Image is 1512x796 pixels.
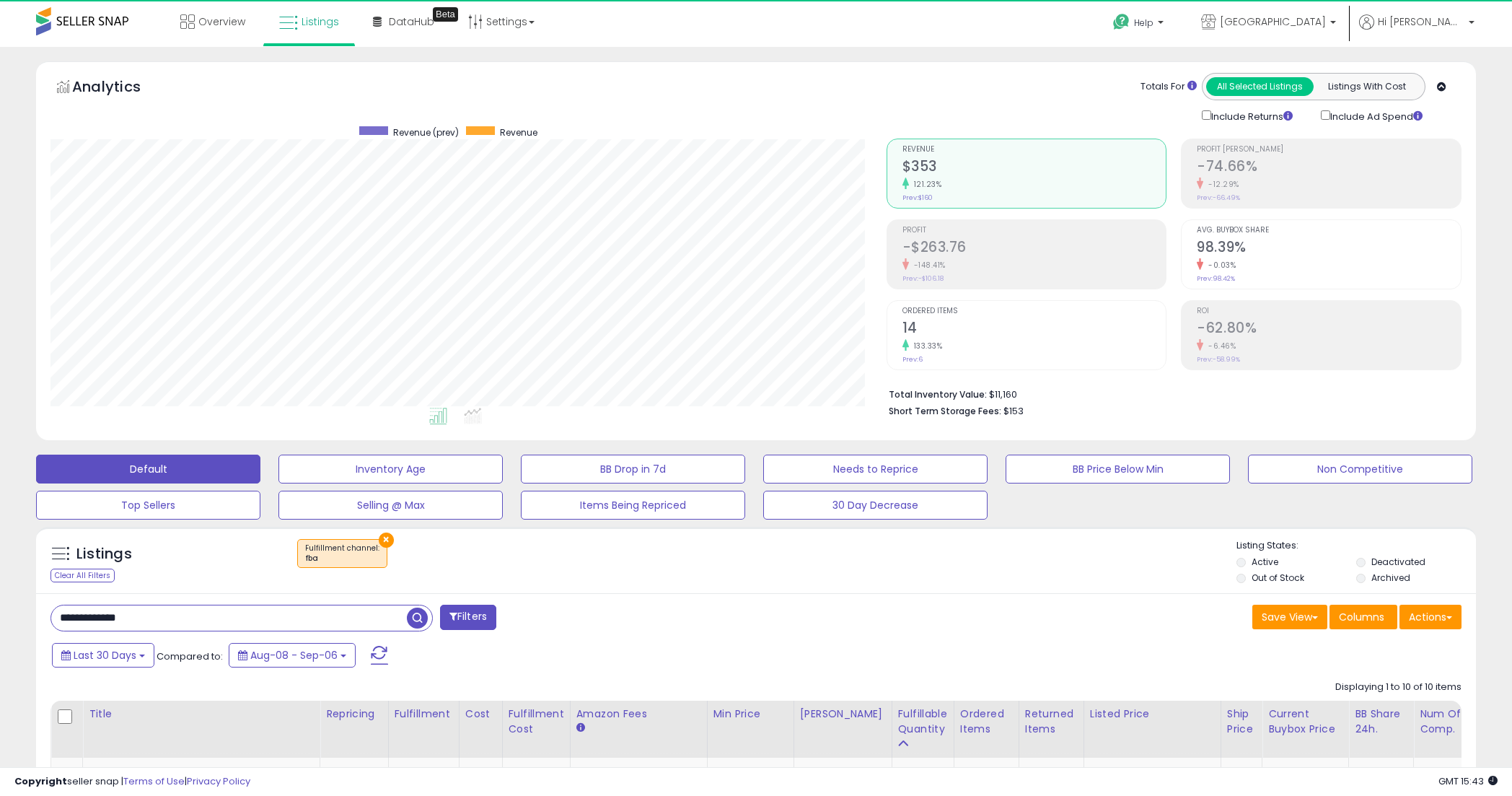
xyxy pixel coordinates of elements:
button: Needs to Reprice [763,455,988,484]
small: -148.41% [909,260,946,271]
small: Prev: $160 [902,193,933,202]
span: Help [1134,17,1153,29]
div: Listed Price [1090,707,1215,722]
span: Profit [902,227,1166,235]
div: Ordered Items [960,707,1013,737]
div: Returned Items [1025,707,1078,737]
small: Prev: 98.42% [1197,274,1235,283]
small: 133.33% [909,341,943,351]
h2: -$263.76 [902,239,1166,258]
span: Listings [302,14,339,29]
button: Filters [440,605,496,630]
span: Fulfillment channel : [305,543,379,564]
div: Fulfillment [395,707,453,722]
span: Last 30 Days [74,648,136,662]
button: × [379,533,394,548]
div: Include Returns [1191,108,1310,124]
p: Listing States: [1236,539,1476,553]
span: 2025-10-7 15:43 GMT [1438,774,1498,788]
small: -6.46% [1203,341,1236,351]
span: Overview [198,14,245,29]
small: -0.03% [1203,260,1236,271]
h5: Listings [76,544,132,564]
span: Hi [PERSON_NAME] [1378,14,1464,29]
div: fba [305,554,379,564]
small: Prev: -66.49% [1197,193,1240,202]
button: Columns [1329,605,1397,629]
h2: -74.66% [1197,158,1461,178]
h2: 14 [902,320,1166,339]
a: Terms of Use [123,774,185,788]
div: Displaying 1 to 10 of 10 items [1335,681,1462,694]
div: Cost [465,707,496,722]
label: Active [1252,556,1278,568]
div: Min Price [713,707,788,722]
span: Profit [PERSON_NAME] [1197,146,1461,154]
div: Amazon Fees [576,707,701,722]
span: Revenue [902,146,1166,154]
label: Archived [1371,572,1410,584]
h5: Analytics [72,76,169,100]
span: Revenue (prev) [393,126,459,139]
h2: -62.80% [1197,320,1461,339]
span: Revenue [500,126,537,139]
small: -12.29% [1203,179,1239,190]
b: Short Term Storage Fees: [889,405,1001,417]
b: Total Inventory Value: [889,388,987,401]
div: Current Buybox Price [1268,707,1342,737]
button: Inventory Age [278,455,503,484]
i: Get Help [1112,13,1130,31]
h2: 98.39% [1197,239,1461,258]
div: Ship Price [1227,707,1256,737]
span: Aug-08 - Sep-06 [250,648,338,662]
span: DataHub [389,14,434,29]
small: Prev: 6 [902,355,923,364]
button: Items Being Repriced [521,491,745,520]
div: Num of Comp. [1420,707,1472,737]
span: ROI [1197,307,1461,315]
button: Selling @ Max [278,491,503,520]
small: Amazon Fees. [576,722,585,735]
button: Save View [1252,605,1327,629]
label: Deactivated [1371,556,1425,568]
button: Listings With Cost [1313,77,1420,96]
a: Help [1102,2,1178,47]
button: Aug-08 - Sep-06 [229,643,356,668]
li: $11,160 [889,385,1451,402]
button: BB Price Below Min [1006,455,1230,484]
button: Default [36,455,260,484]
a: Hi [PERSON_NAME] [1359,14,1474,47]
a: Privacy Policy [187,774,250,788]
div: Fulfillable Quantity [898,707,948,737]
div: Title [89,707,314,722]
small: 121.23% [909,179,942,190]
button: 30 Day Decrease [763,491,988,520]
button: Top Sellers [36,491,260,520]
div: [PERSON_NAME] [800,707,886,722]
div: Tooltip anchor [433,7,458,22]
button: Actions [1399,605,1462,629]
button: Non Competitive [1248,455,1472,484]
label: Out of Stock [1252,572,1304,584]
strong: Copyright [14,774,67,788]
button: Last 30 Days [52,643,154,668]
span: Columns [1339,610,1384,624]
span: Compared to: [157,650,223,663]
div: Repricing [326,707,382,722]
div: Fulfillment Cost [509,707,564,737]
h2: $353 [902,158,1166,178]
div: Totals For [1140,80,1197,94]
div: Include Ad Spend [1310,108,1446,124]
span: [GEOGRAPHIC_DATA] [1220,14,1326,29]
span: $153 [1003,404,1024,418]
div: BB Share 24h. [1355,707,1407,737]
div: Clear All Filters [50,569,115,582]
small: Prev: -$106.18 [902,274,944,283]
span: Avg. Buybox Share [1197,227,1461,235]
div: seller snap | | [14,775,250,789]
small: Prev: -58.99% [1197,355,1240,364]
button: BB Drop in 7d [521,455,745,484]
button: All Selected Listings [1206,77,1314,96]
span: Ordered Items [902,307,1166,315]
